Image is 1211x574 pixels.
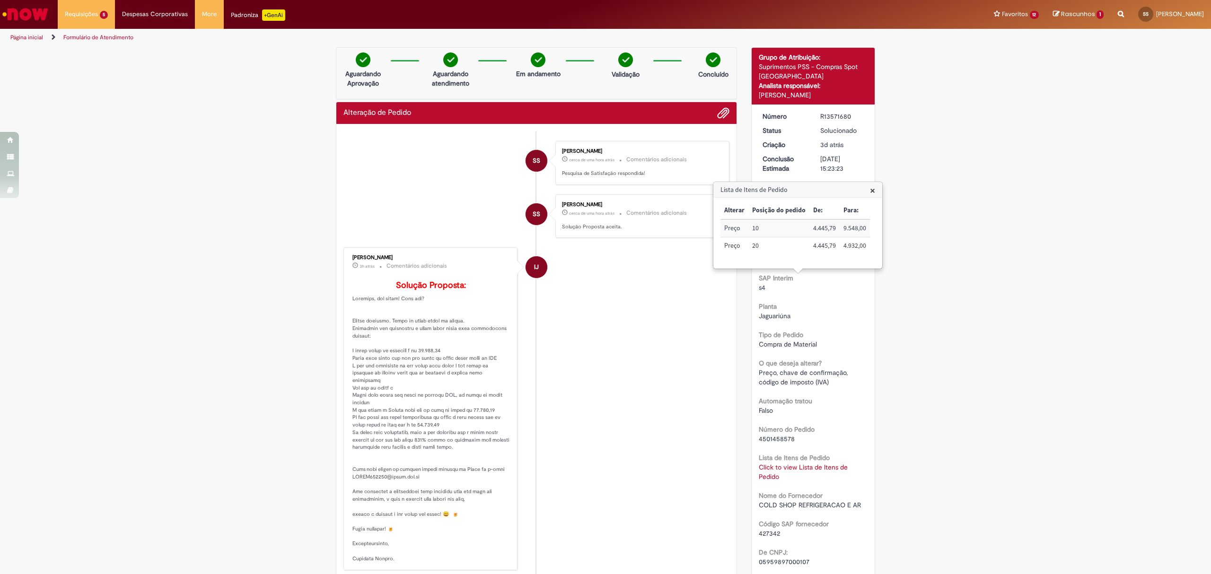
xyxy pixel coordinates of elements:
span: Jaguariúna [759,312,790,320]
b: Lista de Itens de Pedido [759,453,830,462]
div: [PERSON_NAME] [562,148,720,154]
span: 4501458578 [759,435,795,443]
small: Comentários adicionais [626,156,687,164]
td: Posição do pedido: 20 [748,237,809,254]
div: Padroniza [231,9,285,21]
b: De CNPJ: [759,548,788,557]
div: Isabelly Juventino [526,256,547,278]
td: Para:: 4.932,00 [840,237,870,254]
span: 12 [1030,11,1039,19]
span: cerca de uma hora atrás [569,210,614,216]
td: De:: 4.445,79 [809,237,840,254]
div: Solucionado [820,126,864,135]
div: Stephni Silva [526,150,547,172]
img: check-circle-green.png [531,52,545,67]
span: Preço, chave de confirmação, código de imposto (IVA) [759,368,850,386]
div: Suprimentos PSS - Compras Spot [GEOGRAPHIC_DATA] [759,62,868,81]
dt: Número [755,112,814,121]
p: Validação [612,70,640,79]
dt: Criação [755,140,814,149]
span: Falso [759,406,773,415]
h2: Alteração de Pedido Histórico de tíquete [343,109,411,117]
span: Rascunhos [1061,9,1095,18]
span: COLD SHOP REFRIGERACAO E AR [759,501,861,509]
span: 1 [1097,10,1104,19]
p: Em andamento [516,69,561,78]
b: Automação tratou [759,397,812,405]
p: Solução Proposta aceita. [562,223,720,231]
div: [PERSON_NAME] [759,90,868,100]
span: s4 [759,283,765,292]
h3: Lista de Itens de Pedido [714,183,882,198]
b: O que deseja alterar? [759,359,822,367]
span: cerca de uma hora atrás [569,157,614,163]
p: Pesquisa de Satisfação respondida! [562,170,720,177]
b: Tipo de Pedido [759,330,803,339]
img: ServiceNow [1,5,50,24]
dt: Status [755,126,814,135]
span: Favoritos [1002,9,1028,19]
b: Solução Proposta: [396,280,466,291]
b: Nome do Fornecedor [759,491,823,500]
span: × [870,184,875,197]
p: Aguardando atendimento [428,69,474,88]
span: Compra de Material [759,340,817,348]
th: Para: [840,202,870,219]
div: Grupo de Atribuição: [759,52,868,62]
a: Rascunhos [1053,10,1104,19]
span: 3d atrás [820,140,843,149]
td: Posição do pedido: 10 [748,219,809,237]
div: [DATE] 15:23:23 [820,154,864,173]
span: More [202,9,217,19]
b: Código SAP fornecedor [759,520,829,528]
p: Concluído [698,70,728,79]
td: Alterar: Preço [720,219,748,237]
span: SS [533,203,540,226]
span: SS [533,149,540,172]
span: 05959897000107 [759,557,809,566]
div: [PERSON_NAME] [352,255,510,261]
th: Posição do pedido [748,202,809,219]
span: 3h atrás [360,263,375,269]
span: 427342 [759,529,780,538]
div: [PERSON_NAME] [562,202,720,208]
td: De:: 4.445,79 [809,219,840,237]
th: Alterar [720,202,748,219]
div: Lista de Itens de Pedido [713,182,883,269]
small: Comentários adicionais [386,262,447,270]
th: De: [809,202,840,219]
dt: Conclusão Estimada [755,154,814,173]
button: Adicionar anexos [717,107,729,119]
img: check-circle-green.png [618,52,633,67]
p: +GenAi [262,9,285,21]
button: Close [870,185,875,195]
p: Aguardando Aprovação [340,69,386,88]
span: IJ [534,256,539,278]
a: Formulário de Atendimento [63,34,133,41]
time: 26/09/2025 16:38:24 [820,140,843,149]
b: Planta [759,302,777,311]
b: Número do Pedido [759,425,815,434]
time: 29/09/2025 14:45:05 [569,157,614,163]
td: Para:: 9.548,00 [840,219,870,237]
span: [PERSON_NAME] [1156,10,1204,18]
a: Página inicial [10,34,43,41]
img: check-circle-green.png [356,52,370,67]
img: check-circle-green.png [706,52,720,67]
span: Despesas Corporativas [122,9,188,19]
div: Analista responsável: [759,81,868,90]
ul: Trilhas de página [7,29,800,46]
p: Loremips, dol sitam! Cons adi? Elitse doeiusmo. Tempo in utlab etdol ma aliqua. Enimadmin ven qui... [352,281,510,562]
span: Requisições [65,9,98,19]
td: Alterar: Preço [720,237,748,254]
div: Stephni Silva [526,203,547,225]
span: 5 [100,11,108,19]
img: check-circle-green.png [443,52,458,67]
a: Click to view Lista de Itens de Pedido [759,463,848,481]
div: R13571680 [820,112,864,121]
time: 29/09/2025 12:20:05 [360,263,375,269]
small: Comentários adicionais [626,209,687,217]
div: 26/09/2025 16:38:24 [820,140,864,149]
b: SAP Interim [759,274,793,282]
time: 29/09/2025 14:44:56 [569,210,614,216]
